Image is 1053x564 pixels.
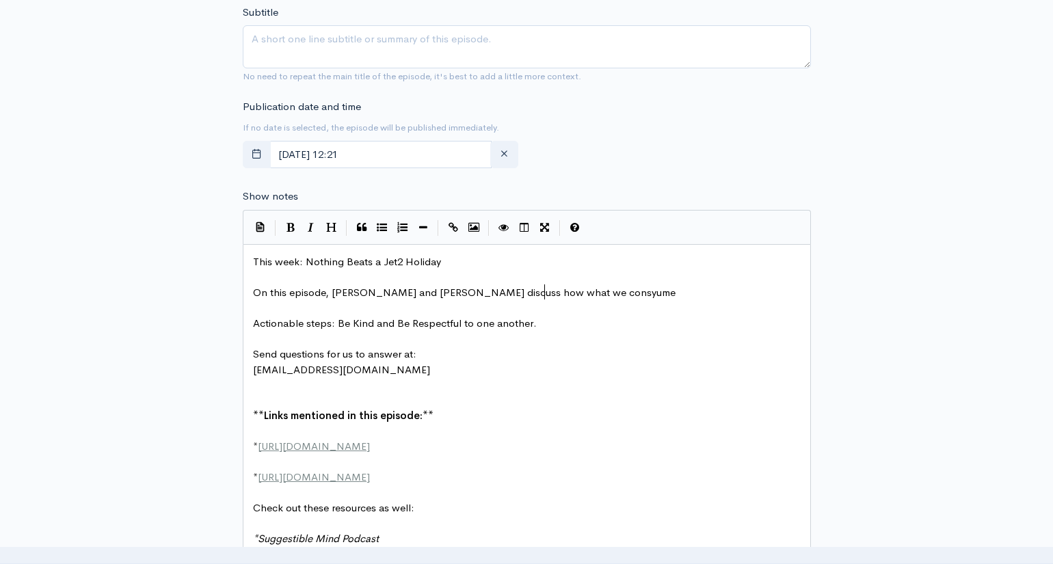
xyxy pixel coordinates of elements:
button: Insert Image [464,217,484,238]
span: This week: Nothing Beats a Jet2 Holiday [253,255,441,268]
button: Bold [280,217,301,238]
button: Toggle Side by Side [514,217,535,238]
small: If no date is selected, the episode will be published immediately. [243,122,499,133]
span: Send questions for us to answer at: [253,347,416,360]
span: Suggestible Mind Podcast [258,532,379,545]
label: Publication date and time [243,99,361,115]
button: Heading [321,217,342,238]
button: Numbered List [392,217,413,238]
button: Insert Show Notes Template [250,217,271,237]
button: Generic List [372,217,392,238]
button: Quote [351,217,372,238]
button: Toggle Preview [494,217,514,238]
label: Show notes [243,189,298,204]
span: Check out these resources as well: [253,501,414,514]
span: [URL][DOMAIN_NAME] [258,470,370,483]
i: | [346,220,347,236]
button: toggle [243,141,271,169]
i: | [559,220,561,236]
small: No need to repeat the main title of the episode, it's best to add a little more context. [243,70,581,82]
button: clear [490,141,518,169]
span: [EMAIL_ADDRESS][DOMAIN_NAME] [253,363,430,376]
span: Actionable steps: Be Kind and Be Respectful to one another. [253,317,537,330]
button: Toggle Fullscreen [535,217,555,238]
i: | [275,220,276,236]
span: On this episode, [PERSON_NAME] and [PERSON_NAME] discuss how what we consyume [253,286,676,299]
button: Create Link [443,217,464,238]
span: [URL][DOMAIN_NAME] [258,440,370,453]
button: Insert Horizontal Line [413,217,434,238]
button: Markdown Guide [565,217,585,238]
button: Italic [301,217,321,238]
span: Links mentioned in this episode: [264,409,423,422]
i: | [488,220,490,236]
label: Subtitle [243,5,278,21]
i: | [438,220,439,236]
